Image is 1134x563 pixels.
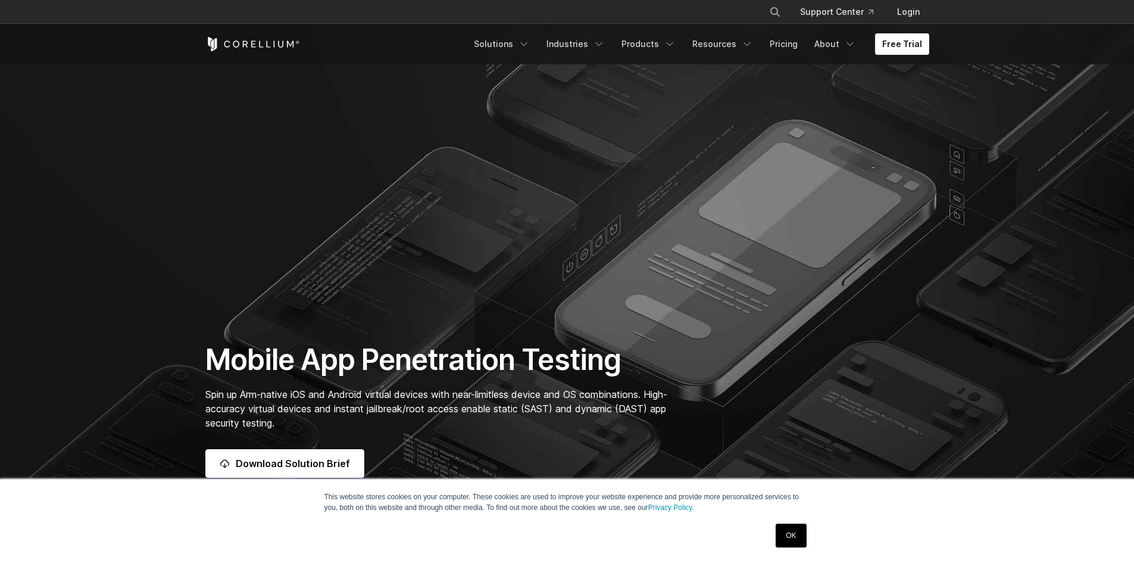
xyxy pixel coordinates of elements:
[875,33,929,55] a: Free Trial
[755,1,929,23] div: Navigation Menu
[648,503,694,512] a: Privacy Policy.
[807,33,863,55] a: About
[205,449,364,478] a: Download Solution Brief
[539,33,612,55] a: Industries
[324,492,810,513] p: This website stores cookies on your computer. These cookies are used to improve your website expe...
[467,33,929,55] div: Navigation Menu
[205,37,300,51] a: Corellium Home
[467,33,537,55] a: Solutions
[776,524,806,548] a: OK
[685,33,760,55] a: Resources
[614,33,683,55] a: Products
[763,33,805,55] a: Pricing
[205,388,667,429] span: Spin up Arm-native iOS and Android virtual devices with near-limitless device and OS combinations...
[236,456,350,471] span: Download Solution Brief
[888,1,929,23] a: Login
[764,1,786,23] button: Search
[791,1,883,23] a: Support Center
[205,342,680,378] h1: Mobile App Penetration Testing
